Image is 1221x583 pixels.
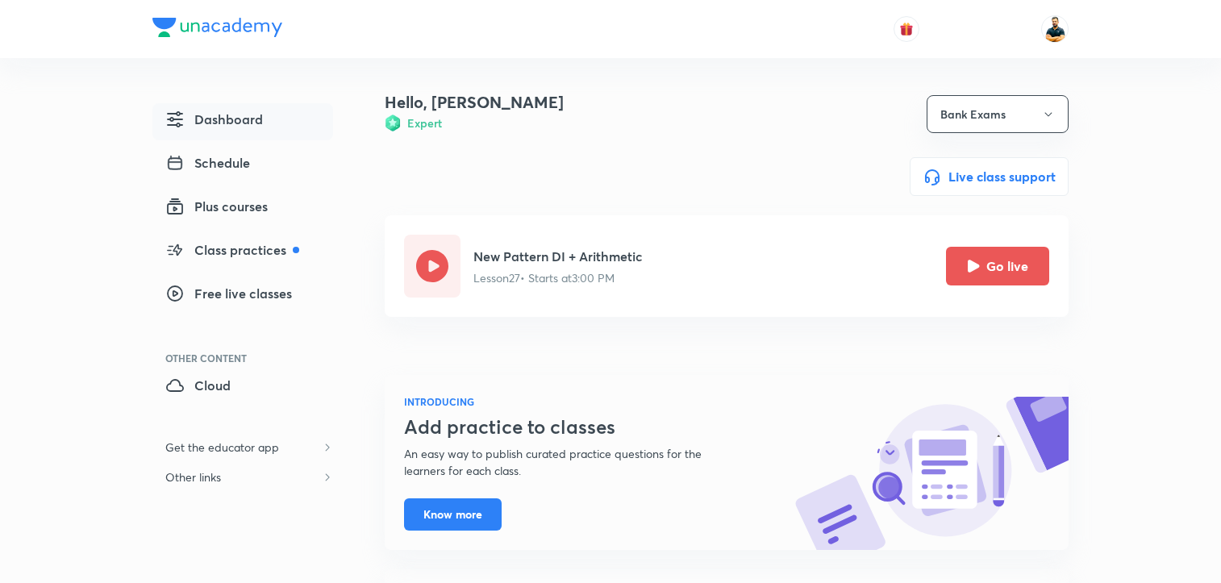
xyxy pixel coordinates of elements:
[152,462,234,492] h6: Other links
[385,115,401,131] img: Badge
[404,445,741,479] p: An easy way to publish curated practice questions for the learners for each class.
[152,18,282,37] img: Company Logo
[404,394,741,409] h6: INTRODUCING
[927,95,1069,133] button: Bank Exams
[165,284,292,303] span: Free live classes
[946,247,1049,285] button: Go live
[165,197,268,216] span: Plus courses
[152,147,333,184] a: Schedule
[152,18,282,41] a: Company Logo
[794,397,1069,550] img: know-more
[473,269,643,286] p: Lesson 27 • Starts at 3:00 PM
[165,153,250,173] span: Schedule
[1077,520,1203,565] iframe: Help widget launcher
[899,22,914,36] img: avatar
[407,115,442,131] h6: Expert
[385,90,564,115] h4: Hello, [PERSON_NAME]
[165,240,299,260] span: Class practices
[894,16,919,42] button: avatar
[165,110,263,129] span: Dashboard
[473,247,643,266] h5: New Pattern DI + Arithmetic
[1041,15,1069,43] img: Sumit Kumar Verma
[152,103,333,140] a: Dashboard
[404,415,741,439] h3: Add practice to classes
[165,353,333,363] div: Other Content
[152,369,333,406] a: Cloud
[152,277,333,314] a: Free live classes
[404,498,502,531] button: Know more
[165,376,231,395] span: Cloud
[152,234,333,271] a: Class practices
[152,432,292,462] h6: Get the educator app
[910,157,1069,196] button: Live class support
[152,190,333,227] a: Plus courses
